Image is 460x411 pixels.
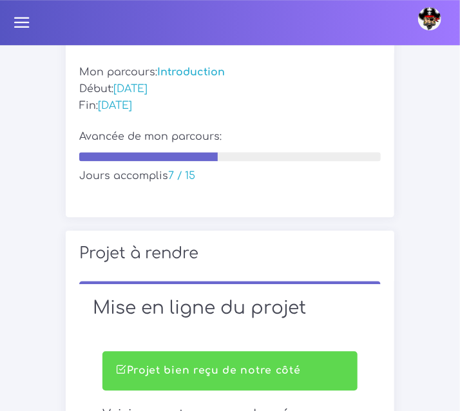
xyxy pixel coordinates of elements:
h1: Mise en ligne du projet [93,298,367,320]
h5: Fin: [79,100,381,112]
span: [DATE] [98,100,132,111]
h5: Mon parcours: [79,66,381,79]
h4: Projet bien reçu de notre côté [116,365,344,377]
span: Introduction [157,66,225,78]
h5: Début: [79,83,381,95]
h5: Jours accomplis [79,170,381,182]
h5: Avancée de mon parcours: [79,131,381,143]
h2: Projet à rendre [79,244,381,263]
span: 7 / 15 [168,170,195,182]
img: avatar [418,7,441,30]
span: [DATE] [113,83,148,95]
